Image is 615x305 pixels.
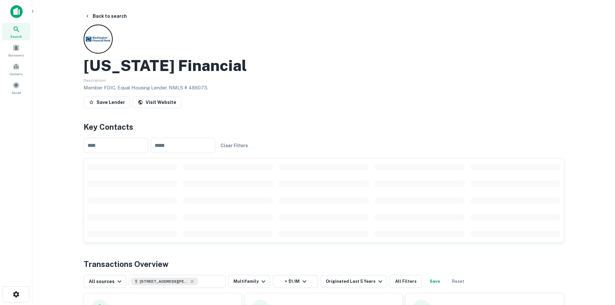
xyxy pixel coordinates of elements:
button: Save Lender [84,97,130,108]
h4: Transactions Overview [84,258,169,270]
h2: [US_STATE] Financial [84,56,247,75]
button: Reset [448,275,468,288]
button: Multifamily [228,275,270,288]
button: All Filters [390,275,422,288]
div: Originated Last 5 Years [326,278,384,285]
span: Contacts [10,71,23,76]
a: Visit Website [133,97,181,108]
a: Saved [2,79,30,97]
span: Search [10,34,22,39]
a: Search [2,23,30,40]
span: Saved [12,90,21,95]
a: Borrowers [2,42,30,59]
button: > $1.1M [273,275,318,288]
div: scrollable content [84,158,564,242]
span: [STREET_ADDRESS][PERSON_NAME][PERSON_NAME] [140,279,188,284]
img: capitalize-icon.png [10,5,23,18]
div: All sources [89,278,123,285]
button: Back to search [82,10,129,22]
button: Save your search to get updates of matches that match your search criteria. [425,275,445,288]
button: All sources [84,275,126,288]
button: Originated Last 5 Years [321,275,387,288]
p: Member FDIC. Equal Housing Lender. NMLS # 486073. [84,84,564,92]
span: Borrowers [8,53,24,58]
a: Contacts [2,60,30,78]
button: Clear Filters [218,140,251,151]
h4: Key Contacts [84,121,564,133]
span: Description [84,78,106,83]
iframe: Chat Widget [583,253,615,284]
